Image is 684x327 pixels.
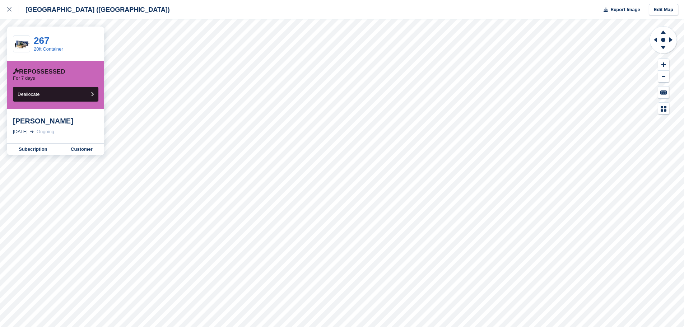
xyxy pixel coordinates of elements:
[649,4,678,16] a: Edit Map
[13,38,30,49] img: 20ft%20Pic.png
[658,103,669,115] button: Map Legend
[13,128,28,135] div: [DATE]
[37,128,54,135] div: Ongoing
[13,87,98,102] button: Deallocate
[34,35,49,46] a: 267
[13,75,35,81] p: For 7 days
[30,130,34,133] img: arrow-right-light-icn-cde0832a797a2874e46488d9cf13f60e5c3a73dbe684e267c42b8395dfbc2abf.svg
[7,144,59,155] a: Subscription
[658,59,669,71] button: Zoom In
[13,68,65,75] div: Repossessed
[18,92,39,97] span: Deallocate
[59,144,104,155] a: Customer
[19,5,170,14] div: [GEOGRAPHIC_DATA] ([GEOGRAPHIC_DATA])
[658,71,669,83] button: Zoom Out
[658,87,669,98] button: Keyboard Shortcuts
[13,117,98,125] div: [PERSON_NAME]
[610,6,640,13] span: Export Image
[34,46,63,52] a: 20ft Container
[599,4,640,16] button: Export Image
